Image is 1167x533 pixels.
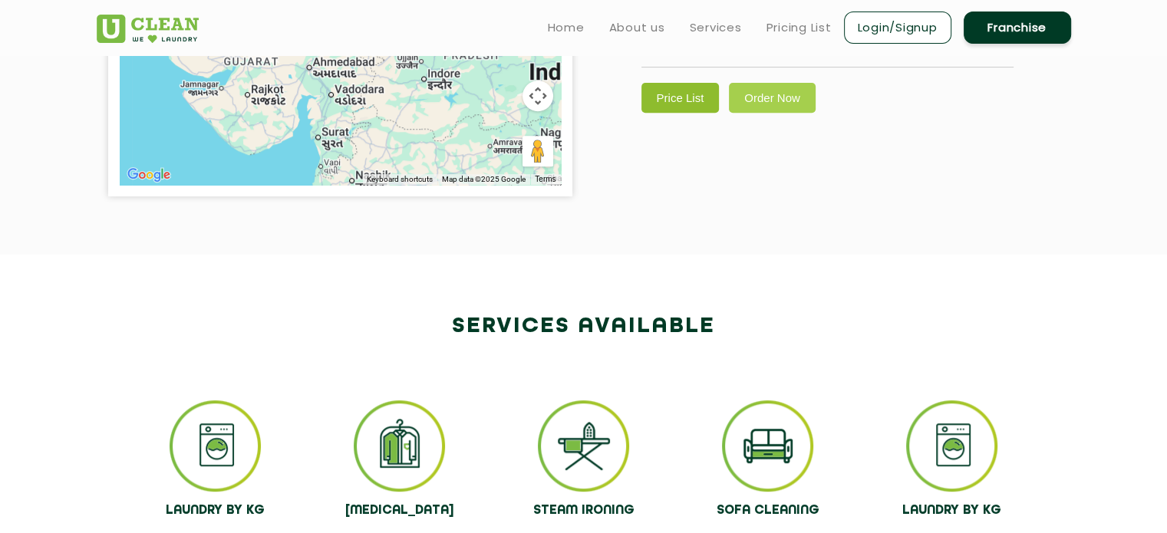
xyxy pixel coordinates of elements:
[170,400,261,492] img: ss_icon_1.png
[609,18,665,37] a: About us
[319,504,480,518] h4: [MEDICAL_DATA]
[442,175,526,183] span: Map data ©2025 Google
[124,165,174,185] a: Open this area in Google Maps (opens a new window)
[872,504,1033,518] h4: LAUNDRY BY KG
[548,18,585,37] a: Home
[964,12,1071,44] a: Franchise
[523,136,553,166] button: Drag Pegman onto the map to open Street View
[354,400,445,492] img: ss_icon_2.png
[124,165,174,185] img: Google
[97,308,1071,345] h2: Services available
[641,83,720,113] a: Price List
[722,400,813,492] img: ss_icon_4.png
[687,504,849,518] h4: SOFA CLEANING
[503,504,664,518] h4: STEAM IRONING
[523,81,553,111] button: Map camera controls
[690,18,742,37] a: Services
[844,12,951,44] a: Login/Signup
[766,18,832,37] a: Pricing List
[535,174,555,185] a: Terms
[97,15,199,43] img: UClean Laundry and Dry Cleaning
[135,504,296,518] h4: LAUNDRY BY KG
[729,83,816,113] a: Order Now
[906,400,997,492] img: ss_icon_1.png
[367,174,433,185] button: Keyboard shortcuts
[538,400,629,492] img: ss_icon_3.png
